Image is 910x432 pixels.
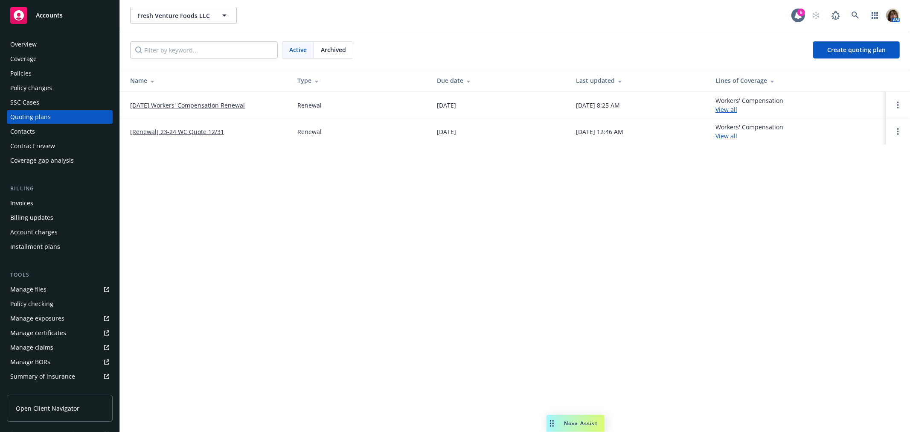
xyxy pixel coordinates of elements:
div: Renewal [297,127,322,136]
a: [Renewal] 23-24 WC Quote 12/31 [130,127,224,136]
div: Drag to move [547,415,557,432]
div: Policy AI ingestions [10,384,65,398]
a: Policy AI ingestions [7,384,113,398]
span: Fresh Venture Foods LLC [137,11,211,20]
div: Summary of insurance [10,370,75,383]
div: [DATE] [437,127,456,136]
a: Quoting plans [7,110,113,124]
a: Coverage gap analysis [7,154,113,167]
a: SSC Cases [7,96,113,109]
button: Fresh Venture Foods LLC [130,7,237,24]
span: Active [289,45,307,54]
div: Type [297,76,423,85]
span: Open Client Navigator [16,404,79,413]
div: 6 [797,7,805,15]
span: Nova Assist [564,420,598,427]
input: Filter by keyword... [130,41,278,58]
a: Policies [7,67,113,80]
div: Invoices [10,196,33,210]
a: Installment plans [7,240,113,254]
div: Coverage gap analysis [10,154,74,167]
a: Search [847,7,864,24]
div: Workers' Compensation [715,123,783,140]
div: Contacts [10,125,35,138]
div: [DATE] 8:25 AM [576,101,620,110]
div: Due date [437,76,563,85]
div: Policies [10,67,32,80]
div: Installment plans [10,240,60,254]
div: Overview [10,38,37,51]
div: Manage exposures [10,312,64,325]
div: Quoting plans [10,110,51,124]
div: Contract review [10,139,55,153]
div: Tools [7,271,113,279]
a: Create quoting plan [813,41,900,58]
div: Manage claims [10,341,53,354]
a: Switch app [866,7,884,24]
div: Account charges [10,225,58,239]
a: Policy changes [7,81,113,95]
span: Accounts [36,12,63,19]
img: photo [886,9,900,22]
a: Invoices [7,196,113,210]
div: Name [130,76,284,85]
div: Lines of Coverage [715,76,879,85]
a: Contract review [7,139,113,153]
a: Accounts [7,3,113,27]
span: Archived [321,45,346,54]
a: Report a Bug [827,7,844,24]
a: Contacts [7,125,113,138]
div: Policy checking [10,297,53,311]
a: Manage claims [7,341,113,354]
div: [DATE] 12:46 AM [576,127,623,136]
div: [DATE] [437,101,456,110]
a: Summary of insurance [7,370,113,383]
a: Manage files [7,283,113,296]
div: Coverage [10,52,37,66]
span: Create quoting plan [827,46,886,54]
a: Start snowing [808,7,825,24]
div: Workers' Compensation [715,96,783,114]
div: SSC Cases [10,96,39,109]
div: Billing updates [10,211,53,225]
a: Manage exposures [7,312,113,325]
a: Billing updates [7,211,113,225]
div: Manage certificates [10,326,66,340]
a: Overview [7,38,113,51]
a: Manage BORs [7,355,113,369]
div: Policy changes [10,81,52,95]
a: [DATE] Workers' Compensation Renewal [130,101,245,110]
a: Manage certificates [7,326,113,340]
div: Last updated [576,76,702,85]
a: View all [715,105,737,114]
div: Manage BORs [10,355,50,369]
a: Coverage [7,52,113,66]
div: Renewal [297,101,322,110]
a: Policy checking [7,297,113,311]
a: Open options [893,126,903,137]
a: Open options [893,100,903,110]
button: Nova Assist [547,415,605,432]
div: Manage files [10,283,47,296]
div: Billing [7,184,113,193]
a: Account charges [7,225,113,239]
a: View all [715,132,737,140]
